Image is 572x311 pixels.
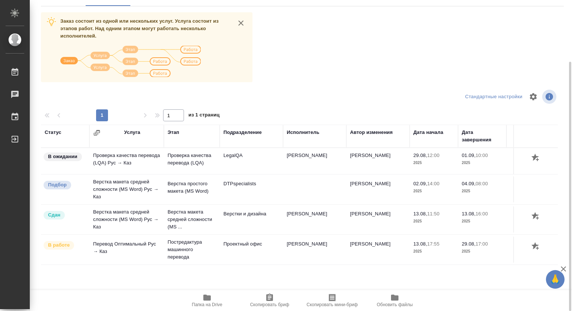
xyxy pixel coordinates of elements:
p: 2025 [462,218,503,225]
p: 04.09, [462,181,476,186]
span: Скопировать мини-бриф [306,302,357,307]
p: В работе [48,241,70,249]
p: 29.08, [413,153,427,158]
td: [PERSON_NAME] [283,148,346,174]
p: 13.08, [462,211,476,217]
p: 17:55 [427,241,439,247]
td: [PERSON_NAME] [346,237,410,263]
span: 🙏 [549,272,562,287]
p: 10:00 [476,153,488,158]
td: Проектный офис [220,237,283,263]
div: Услуга [124,129,140,136]
p: 01.09, [462,153,476,158]
p: Сдан [48,211,60,219]
td: [PERSON_NAME] [346,176,410,202]
td: [PERSON_NAME] [283,237,346,263]
td: Проверка качества перевода (LQA) Рус → Каз [89,148,164,174]
button: 🙏 [546,270,565,289]
p: 43 800 [510,240,551,248]
p: 2025 [462,159,503,167]
td: Перевод Оптимальный Рус → Каз [89,237,164,263]
p: 2025 [413,248,454,255]
span: Заказ состоит из одной или нескольких услуг. Услуга состоит из этапов работ. Над одним этапом мог... [60,18,219,39]
p: 14:00 [427,181,439,186]
button: Добавить оценку [530,210,542,223]
p: 318 [510,210,551,218]
p: 1 [510,152,551,159]
button: close [235,17,247,29]
p: час [510,159,551,167]
p: страница [510,218,551,225]
td: Верстка макета средней сложности (MS Word) Рус → Каз [89,174,164,204]
p: страница [510,187,551,195]
div: split button [463,91,524,103]
td: Верстка макета средней сложности (MS Word) Рус → Каз [89,205,164,234]
p: Верстка простого макета (MS Word) [168,180,216,195]
td: [PERSON_NAME] [346,148,410,174]
p: 13.08, [413,241,427,247]
td: Верстки и дизайна [220,206,283,233]
td: LegalQA [220,148,283,174]
p: Постредактура машинного перевода [168,238,216,261]
button: Скопировать бриф [238,290,301,311]
p: Верстка макета средней сложности (MS ... [168,208,216,231]
span: Посмотреть информацию [542,90,558,104]
p: 12:00 [427,153,439,158]
p: 17:00 [476,241,488,247]
button: Папка на Drive [176,290,238,311]
div: Статус [45,129,61,136]
td: DTPspecialists [220,176,283,202]
p: 16:00 [476,211,488,217]
button: Добавить оценку [530,240,542,253]
p: 2025 [462,248,503,255]
button: Обновить файлы [363,290,426,311]
button: Сгруппировать [93,129,101,137]
p: Подбор [48,181,67,189]
p: 13.08, [413,211,427,217]
span: Скопировать бриф [250,302,289,307]
button: Скопировать мини-бриф [301,290,363,311]
p: слово [510,248,551,255]
p: 2025 [462,187,503,195]
p: 08:00 [476,181,488,186]
div: Этап [168,129,179,136]
div: Подразделение [223,129,262,136]
div: Дата начала [413,129,443,136]
div: Дата завершения [462,129,503,144]
span: Обновить файлы [377,302,413,307]
td: [PERSON_NAME] [283,206,346,233]
div: Исполнитель [287,129,320,136]
span: Настроить таблицу [524,88,542,106]
button: Добавить оценку [530,152,542,164]
p: 2025 [413,159,454,167]
p: 318 [510,180,551,187]
p: 2025 [413,218,454,225]
td: [PERSON_NAME] [346,206,410,233]
div: Автор изменения [350,129,393,136]
span: Папка на Drive [192,302,222,307]
p: 2025 [413,187,454,195]
span: из 1 страниц [188,110,220,121]
p: 29.08, [462,241,476,247]
p: 02.09, [413,181,427,186]
p: В ожидании [48,153,77,160]
p: 11:50 [427,211,439,217]
p: Проверка качества перевода (LQA) [168,152,216,167]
